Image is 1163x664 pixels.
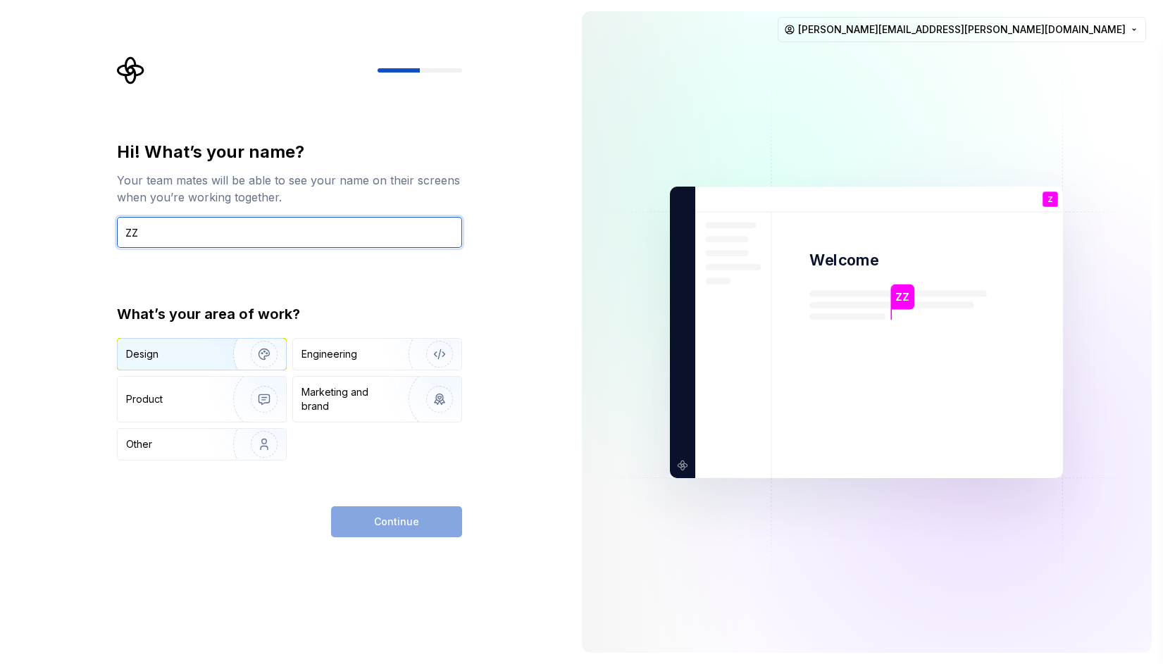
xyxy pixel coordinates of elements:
div: What’s your area of work? [117,304,462,324]
p: Welcome [809,250,878,270]
input: Han Solo [117,217,462,248]
div: Hi! What’s your name? [117,141,462,163]
div: Marketing and brand [301,385,397,413]
button: [PERSON_NAME][EMAIL_ADDRESS][PERSON_NAME][DOMAIN_NAME] [778,17,1146,42]
div: Engineering [301,347,357,361]
div: Other [126,437,152,451]
div: Design [126,347,158,361]
span: [PERSON_NAME][EMAIL_ADDRESS][PERSON_NAME][DOMAIN_NAME] [798,23,1126,37]
div: Your team mates will be able to see your name on their screens when you’re working together. [117,172,462,206]
p: ZZ [896,289,910,304]
svg: Supernova Logo [117,56,145,84]
div: Product [126,392,163,406]
p: Z [1047,195,1053,203]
